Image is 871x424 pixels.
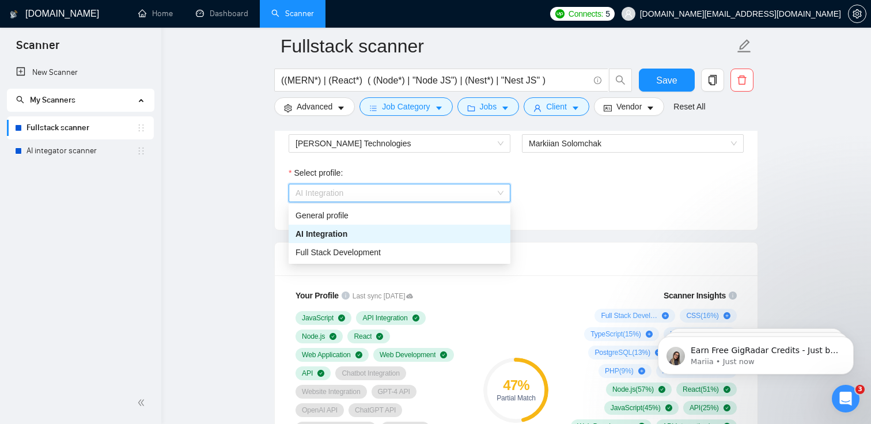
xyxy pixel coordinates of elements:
span: info-circle [342,291,350,300]
span: check-circle [412,315,419,321]
button: setting [848,5,866,23]
span: check-circle [724,404,730,411]
span: Node.js ( 57 %) [612,385,654,394]
span: Client [546,100,567,113]
span: user [533,104,541,112]
span: Advanced [297,100,332,113]
a: searchScanner [271,9,314,18]
span: check-circle [665,404,672,411]
span: Your Profile [296,291,339,300]
span: AI Integration [296,188,343,198]
img: logo [10,5,18,24]
a: Fullstack scanner [26,116,137,139]
span: holder [137,146,146,156]
button: barsJob Categorycaret-down [359,97,452,116]
span: ChatGPT API [355,406,396,415]
div: Partial Match [483,395,548,402]
span: API Integration [362,313,407,323]
span: caret-down [646,104,654,112]
input: Scanner name... [281,32,734,60]
span: caret-down [501,104,509,112]
iframe: Intercom live chat [832,385,859,412]
span: API [302,369,313,378]
button: folderJobscaret-down [457,97,520,116]
button: userClientcaret-down [524,97,589,116]
div: 47 % [483,378,548,392]
span: Save [656,73,677,88]
span: Chatbot Integration [342,369,399,378]
a: Reset All [673,100,705,113]
li: AI integator scanner [7,139,154,162]
button: settingAdvancedcaret-down [274,97,355,116]
span: API ( 25 %) [690,403,719,412]
span: setting [849,9,866,18]
button: idcardVendorcaret-down [594,97,664,116]
button: search [609,69,632,92]
span: Tuman Technologies [296,135,503,152]
span: idcard [604,104,612,112]
span: React [354,332,372,341]
span: holder [137,123,146,132]
span: Scanner Insights [664,291,726,300]
a: dashboardDashboard [196,9,248,18]
span: OpenAI API [302,406,338,415]
span: Jobs [480,100,497,113]
span: search [609,75,631,85]
span: double-left [137,397,149,408]
span: check-circle [376,333,383,340]
span: Markiian Solomchak [529,139,601,148]
span: TypeScript ( 15 %) [590,330,641,339]
span: Web Development [380,350,436,359]
span: My Scanners [16,95,75,105]
span: bars [369,104,377,112]
span: PostgreSQL ( 13 %) [594,348,650,357]
span: check-circle [440,351,447,358]
span: info-circle [594,77,601,84]
li: New Scanner [7,61,154,84]
span: setting [284,104,292,112]
span: GPT-4 API [378,387,410,396]
span: AI Integration [296,229,347,238]
span: check-circle [355,351,362,358]
iframe: Intercom notifications message [641,312,871,393]
span: plus-circle [638,368,645,374]
span: check-circle [338,315,345,321]
span: check-circle [330,333,336,340]
span: 5 [605,7,610,20]
span: Node.js [302,332,325,341]
span: info-circle [729,291,737,300]
span: Website Integration [302,387,361,396]
span: caret-down [435,104,443,112]
a: homeHome [138,9,173,18]
a: setting [848,9,866,18]
span: Web Application [302,350,351,359]
span: Last sync [DATE] [353,291,413,302]
span: user [624,10,633,18]
span: Full Stack Development [296,248,381,257]
span: caret-down [337,104,345,112]
span: folder [467,104,475,112]
span: Select profile: [294,166,343,179]
span: Vendor [616,100,642,113]
a: New Scanner [16,61,145,84]
img: upwork-logo.png [555,9,565,18]
span: My Scanners [30,95,75,105]
span: JavaScript [302,313,334,323]
button: Save [639,69,695,92]
span: 3 [855,385,865,394]
span: JavaScript ( 45 %) [611,403,661,412]
span: search [16,96,24,104]
span: check-circle [317,370,324,377]
div: General profile [289,206,510,225]
div: General profile [296,209,503,222]
button: delete [730,69,753,92]
span: caret-down [571,104,580,112]
span: delete [731,75,753,85]
a: AI integator scanner [26,139,137,162]
span: Full Stack Development ( 72 %) [601,311,657,320]
span: PHP ( 9 %) [605,366,634,376]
